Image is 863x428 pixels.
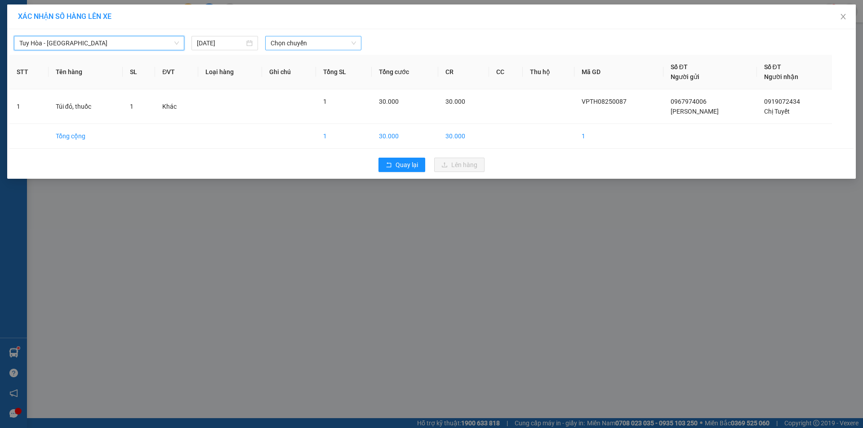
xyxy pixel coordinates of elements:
[438,55,489,89] th: CR
[49,89,123,124] td: Túi đỏ, thuốc
[9,55,49,89] th: STT
[396,160,418,170] span: Quay lại
[379,98,399,105] span: 30.000
[316,55,372,89] th: Tổng SL
[271,36,356,50] span: Chọn chuyến
[386,162,392,169] span: rollback
[123,55,155,89] th: SL
[831,4,856,30] button: Close
[19,36,179,50] span: Tuy Hòa - Buôn Ma Thuột
[489,55,523,89] th: CC
[4,4,130,22] li: BB Limousine
[4,38,62,68] li: VP VP [GEOGRAPHIC_DATA]
[840,13,847,20] span: close
[262,55,316,89] th: Ghi chú
[434,158,485,172] button: uploadLên hàng
[574,55,663,89] th: Mã GD
[438,124,489,149] td: 30.000
[18,12,111,21] span: XÁC NHẬN SỐ HÀNG LÊN XE
[197,38,245,48] input: 15/08/2025
[49,55,123,89] th: Tên hàng
[764,108,790,115] span: Chị Tuyết
[198,55,262,89] th: Loại hàng
[445,98,465,105] span: 30.000
[62,38,120,58] li: VP VP Buôn Ma Thuột
[155,55,198,89] th: ĐVT
[62,60,68,66] span: environment
[323,98,327,105] span: 1
[671,108,719,115] span: [PERSON_NAME]
[316,124,372,149] td: 1
[764,98,800,105] span: 0919072434
[130,103,133,110] span: 1
[523,55,574,89] th: Thu hộ
[155,89,198,124] td: Khác
[764,73,798,80] span: Người nhận
[582,98,627,105] span: VPTH08250087
[671,98,707,105] span: 0967974006
[671,63,688,71] span: Số ĐT
[574,124,663,149] td: 1
[9,89,49,124] td: 1
[372,55,438,89] th: Tổng cước
[671,73,699,80] span: Người gửi
[764,63,781,71] span: Số ĐT
[372,124,438,149] td: 30.000
[378,158,425,172] button: rollbackQuay lại
[49,124,123,149] td: Tổng cộng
